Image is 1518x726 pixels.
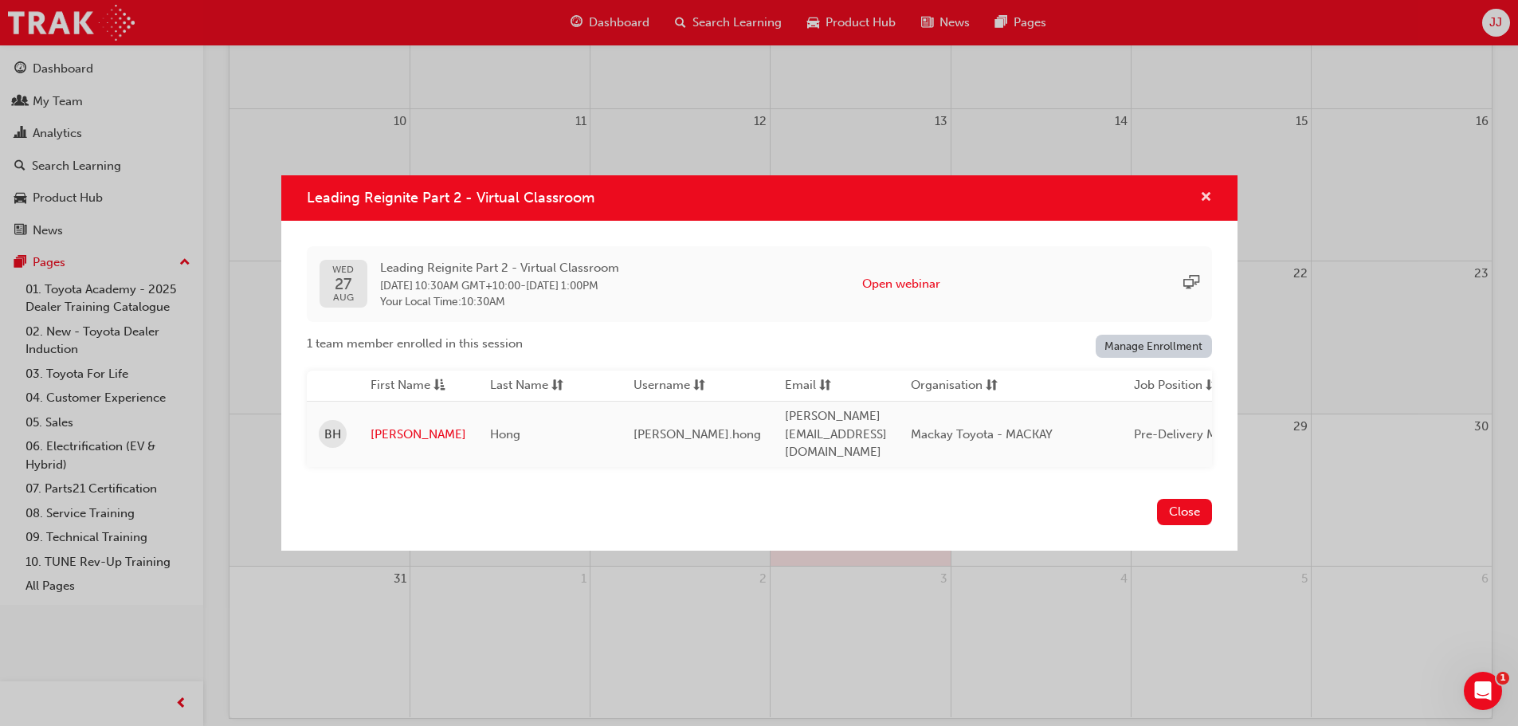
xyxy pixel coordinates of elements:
span: Username [633,376,690,396]
button: Emailsorting-icon [785,376,873,396]
span: WED [332,265,354,275]
span: Leading Reignite Part 2 - Virtual Classroom [307,189,594,206]
span: Mackay Toyota - MACKAY [911,427,1053,441]
span: AUG [332,292,354,303]
span: [PERSON_NAME].hong [633,427,761,441]
span: Last Name [490,376,548,396]
span: sorting-icon [819,376,831,396]
button: First Nameasc-icon [371,376,458,396]
div: Leading Reignite Part 2 - Virtual Classroom [281,175,1238,550]
div: - [380,259,619,309]
span: [PERSON_NAME][EMAIL_ADDRESS][DOMAIN_NAME] [785,409,887,459]
span: sorting-icon [693,376,705,396]
span: sorting-icon [1206,376,1218,396]
span: Leading Reignite Part 2 - Virtual Classroom [380,259,619,277]
span: Email [785,376,816,396]
span: 1 team member enrolled in this session [307,335,523,353]
a: [PERSON_NAME] [371,426,466,444]
span: sorting-icon [986,376,998,396]
span: sorting-icon [551,376,563,396]
button: Open webinar [862,275,940,293]
span: sessionType_ONLINE_URL-icon [1183,275,1199,293]
span: Hong [490,427,520,441]
button: Job Positionsorting-icon [1134,376,1222,396]
span: asc-icon [433,376,445,396]
button: cross-icon [1200,188,1212,208]
span: First Name [371,376,430,396]
button: Organisationsorting-icon [911,376,998,396]
span: cross-icon [1200,191,1212,206]
span: BH [324,426,341,444]
span: 27 Aug 2025 10:30AM GMT+10:00 [380,279,520,292]
button: Usernamesorting-icon [633,376,721,396]
span: 27 Aug 2025 1:00PM [526,279,598,292]
span: Pre-Delivery Manager [1134,427,1255,441]
span: Job Position [1134,376,1202,396]
button: Close [1157,499,1212,525]
button: Last Namesorting-icon [490,376,578,396]
span: 27 [332,276,354,292]
span: 1 [1496,672,1509,685]
a: Manage Enrollment [1096,335,1212,358]
span: Organisation [911,376,983,396]
span: Your Local Time : 10:30AM [380,295,619,309]
iframe: Intercom live chat [1464,672,1502,710]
